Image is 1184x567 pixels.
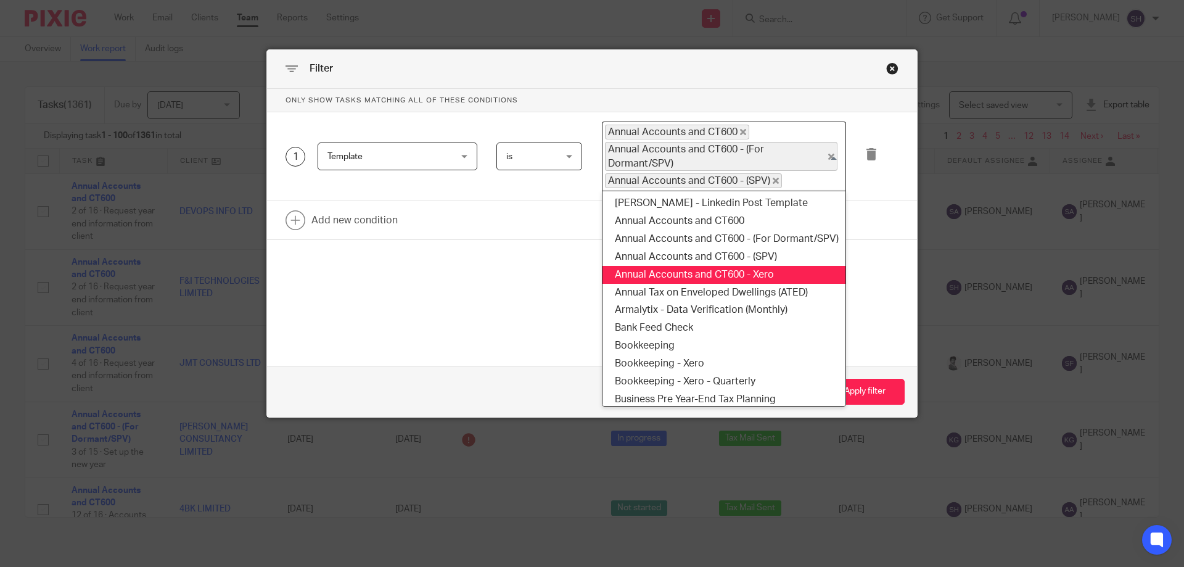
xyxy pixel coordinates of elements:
[602,194,845,212] li: [PERSON_NAME] - Linkedin Post Template
[602,212,845,230] li: Annual Accounts and CT600
[602,230,845,248] li: Annual Accounts and CT600 - (For Dormant/SPV)
[605,173,782,188] span: Annual Accounts and CT600 - (SPV)
[602,248,845,266] li: Annual Accounts and CT600 - (SPV)
[740,129,746,135] button: Deselect Annual Accounts and CT600
[506,152,512,161] span: is
[605,142,837,171] span: Annual Accounts and CT600 - (For Dormant/SPV)
[783,173,839,188] input: Search for option
[286,147,305,167] div: 1
[327,152,363,161] span: Template
[602,122,846,192] div: Search for option
[828,154,834,160] button: Deselect Annual Accounts and CT600 - (For Dormant/SPV)
[602,266,845,284] li: Annual Accounts and CT600 - Xero
[310,64,333,73] span: Filter
[602,337,845,355] li: Bookkeeping
[602,319,845,337] li: Bank Feed Check
[773,178,779,184] button: Deselect Annual Accounts and CT600 - (SPV)
[602,391,845,408] li: Business Pre Year-End Tax Planning
[886,62,898,75] div: Close this dialog window
[267,89,917,112] p: Only show tasks matching all of these conditions
[602,373,845,391] li: Bookkeeping - Xero - Quarterly
[605,125,749,139] span: Annual Accounts and CT600
[602,301,845,319] li: Armalytix - Data Verification (Monthly)
[825,379,905,405] button: Apply filter
[602,355,845,373] li: Bookkeeping - Xero
[602,284,845,302] li: Annual Tax on Enveloped Dwellings (ATED)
